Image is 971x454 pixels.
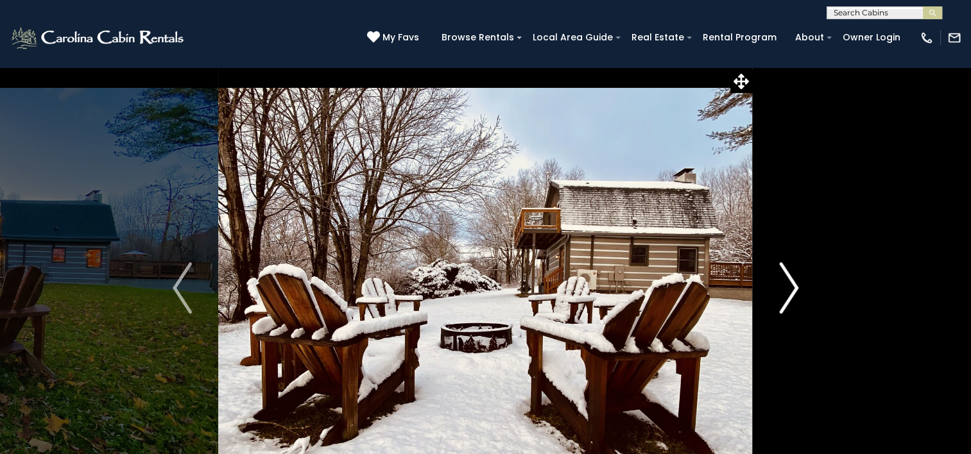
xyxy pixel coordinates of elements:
[836,28,907,47] a: Owner Login
[696,28,783,47] a: Rental Program
[367,31,422,45] a: My Favs
[947,31,961,45] img: mail-regular-white.png
[173,262,192,314] img: arrow
[625,28,691,47] a: Real Estate
[382,31,419,44] span: My Favs
[435,28,520,47] a: Browse Rentals
[526,28,619,47] a: Local Area Guide
[779,262,798,314] img: arrow
[920,31,934,45] img: phone-regular-white.png
[789,28,830,47] a: About
[10,25,187,51] img: White-1-2.png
